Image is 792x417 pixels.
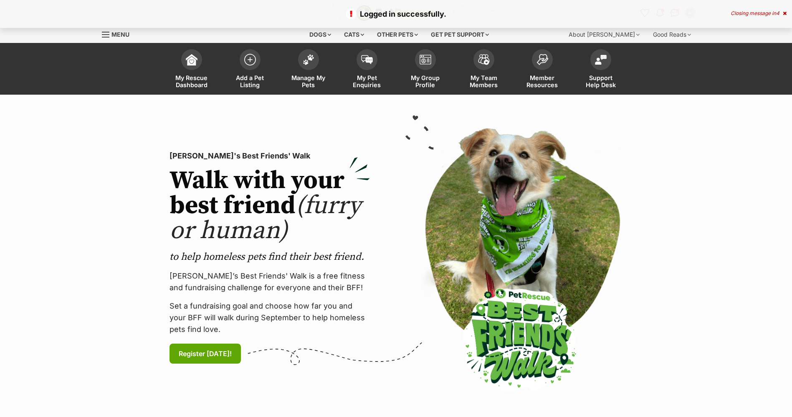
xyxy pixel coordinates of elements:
span: My Rescue Dashboard [173,74,210,88]
a: Register [DATE]! [170,344,241,364]
img: member-resources-icon-8e73f808a243e03378d46382f2149f9095a855e16c252ad45f914b54edf8863c.svg [536,54,548,65]
a: Member Resources [513,45,572,95]
a: Manage My Pets [279,45,338,95]
div: Dogs [304,26,337,43]
div: About [PERSON_NAME] [563,26,645,43]
p: [PERSON_NAME]'s Best Friends' Walk [170,150,370,162]
img: help-desk-icon-fdf02630f3aa405de69fd3d07c3f3aa587a6932b1a1747fa1d2bba05be0121f9.svg [595,55,607,65]
a: My Group Profile [396,45,455,95]
span: Manage My Pets [290,74,327,88]
img: add-pet-listing-icon-0afa8454b4691262ce3f59096e99ab1cd57d4a30225e0717b998d2c9b9846f56.svg [244,54,256,65]
div: Cats [338,26,370,43]
div: Other pets [371,26,424,43]
span: Add a Pet Listing [231,74,269,88]
div: Get pet support [425,26,495,43]
a: My Pet Enquiries [338,45,396,95]
a: Menu [102,26,135,41]
img: manage-my-pets-icon-02211641906a0b7f246fdf0571729dbe1e7629f14944591b6c1af311fb30b64b.svg [303,54,314,65]
span: Member Resources [524,74,561,88]
p: to help homeless pets find their best friend. [170,250,370,264]
span: Support Help Desk [582,74,620,88]
a: My Team Members [455,45,513,95]
p: Set a fundraising goal and choose how far you and your BFF will walk during September to help hom... [170,300,370,335]
span: Menu [111,31,129,38]
h2: Walk with your best friend [170,168,370,244]
span: My Team Members [465,74,503,88]
img: team-members-icon-5396bd8760b3fe7c0b43da4ab00e1e3bb1a5d9ba89233759b79545d2d3fc5d0d.svg [478,54,490,65]
img: dashboard-icon-eb2f2d2d3e046f16d808141f083e7271f6b2e854fb5c12c21221c1fb7104beca.svg [186,54,197,65]
img: group-profile-icon-3fa3cf56718a62981997c0bc7e787c4b2cf8bcc04b72c1350f741eb67cf2f40e.svg [420,55,431,65]
span: (furry or human) [170,190,361,246]
a: My Rescue Dashboard [162,45,221,95]
span: My Group Profile [407,74,444,88]
div: Good Reads [647,26,697,43]
a: Add a Pet Listing [221,45,279,95]
img: pet-enquiries-icon-7e3ad2cf08bfb03b45e93fb7055b45f3efa6380592205ae92323e6603595dc1f.svg [361,55,373,64]
p: [PERSON_NAME]’s Best Friends' Walk is a free fitness and fundraising challenge for everyone and t... [170,270,370,294]
a: Support Help Desk [572,45,630,95]
span: Register [DATE]! [179,349,232,359]
span: My Pet Enquiries [348,74,386,88]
